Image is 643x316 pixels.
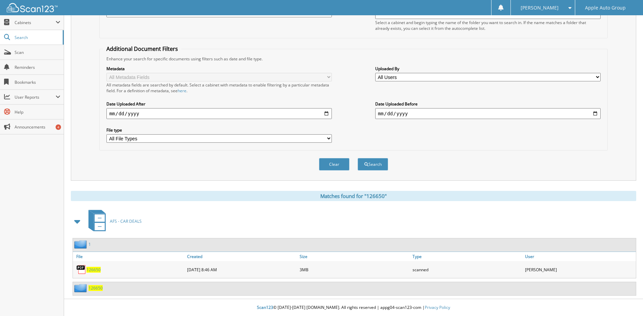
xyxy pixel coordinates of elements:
div: 3MB [298,263,410,276]
label: Uploaded By [375,66,601,72]
span: Reminders [15,64,60,70]
a: File [73,252,185,261]
span: Search [15,35,59,40]
div: © [DATE]-[DATE] [DOMAIN_NAME]. All rights reserved | appg04-scan123-com | [64,299,643,316]
div: Matches found for "126650" [71,191,636,201]
label: File type [106,127,332,133]
img: PDF.png [76,264,86,275]
legend: Additional Document Filters [103,45,181,53]
a: Size [298,252,410,261]
span: Help [15,109,60,115]
button: Search [358,158,388,171]
span: AFS - CAR DEALS [110,218,142,224]
label: Date Uploaded After [106,101,332,107]
a: User [523,252,636,261]
a: 1 [88,241,91,247]
a: Type [411,252,523,261]
a: here [178,88,186,94]
span: Scan [15,50,60,55]
div: Select a cabinet and begin typing the name of the folder you want to search in. If the name match... [375,20,601,31]
a: AFS - CAR DEALS [84,208,142,235]
input: end [375,108,601,119]
div: scanned [411,263,523,276]
label: Metadata [106,66,332,72]
span: Bookmarks [15,79,60,85]
img: folder2.png [74,284,88,292]
img: scan123-logo-white.svg [7,3,58,12]
button: Clear [319,158,349,171]
div: All metadata fields are searched by default. Select a cabinet with metadata to enable filtering b... [106,82,332,94]
div: [PERSON_NAME] [523,263,636,276]
div: 4 [56,124,61,130]
div: Enhance your search for specific documents using filters such as date and file type. [103,56,604,62]
a: 126650 [86,267,101,273]
iframe: Chat Widget [609,283,643,316]
span: User Reports [15,94,56,100]
span: Scan123 [257,304,273,310]
div: [DATE] 8:46 AM [185,263,298,276]
span: Apple Auto Group [585,6,626,10]
a: Created [185,252,298,261]
span: [PERSON_NAME] [521,6,559,10]
span: Announcements [15,124,60,130]
label: Date Uploaded Before [375,101,601,107]
a: 126650 [88,285,103,291]
a: Privacy Policy [425,304,450,310]
input: start [106,108,332,119]
span: Cabinets [15,20,56,25]
img: folder2.png [74,240,88,249]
